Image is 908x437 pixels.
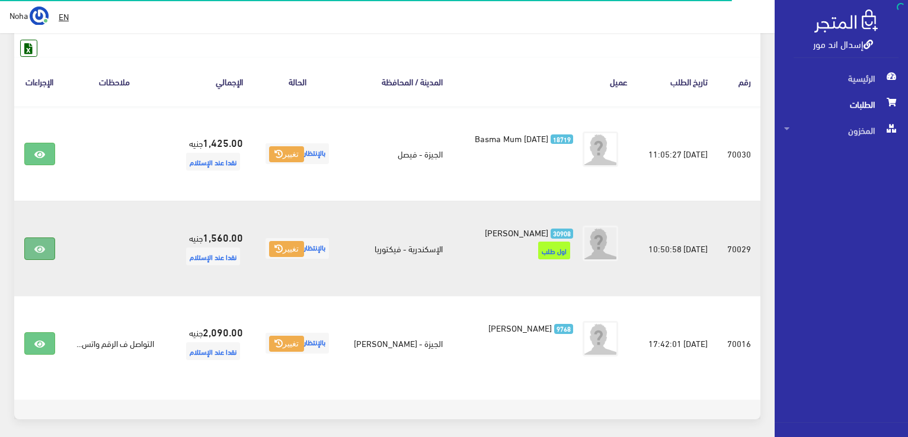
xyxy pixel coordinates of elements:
td: [DATE] 10:50:58 [637,201,717,296]
a: الطلبات [775,91,908,117]
span: الطلبات [784,91,899,117]
th: اﻹجمالي [164,57,252,106]
span: بالإنتظار [266,333,329,354]
span: Noha [9,8,28,23]
button: تغيير [269,336,304,352]
img: ... [30,7,49,25]
td: التواصل ف الرقم واتس... [65,296,164,390]
img: avatar.png [583,131,618,167]
td: [DATE] 17:42:01 [637,296,717,390]
th: رقم [717,57,760,106]
td: 70030 [717,107,760,201]
th: المدينة / المحافظة [343,57,452,106]
u: EN [59,9,69,24]
img: avatar.png [583,321,618,356]
span: 30908 [551,229,574,239]
th: الحالة [252,57,343,106]
th: تاريخ الطلب [637,57,717,106]
span: 9768 [554,324,574,334]
a: 9768 [PERSON_NAME] [471,321,573,334]
span: بالإنتظار [266,238,329,259]
span: اول طلب [538,242,570,259]
a: إسدال اند مور [813,35,873,52]
th: ملاحظات [65,57,164,106]
img: . [814,9,878,33]
td: [DATE] 11:05:27 [637,107,717,201]
img: avatar.png [583,226,618,261]
a: الرئيسية [775,65,908,91]
td: الجيزة - فيصل [343,107,452,201]
span: 18719 [551,134,574,144]
span: نقدا عند الإستلام [186,342,240,360]
span: بالإنتظار [266,143,329,164]
strong: 1,560.00 [203,229,243,245]
td: 70029 [717,201,760,296]
button: تغيير [269,241,304,258]
td: الإسكندرية - فيكتوريا [343,201,452,296]
td: الجيزة - [PERSON_NAME] [343,296,452,390]
a: 18719 Basma Mum [DATE] [471,131,573,144]
a: EN [54,6,73,27]
strong: 2,090.00 [203,324,243,339]
span: نقدا عند الإستلام [186,153,240,171]
span: [PERSON_NAME] [485,224,548,240]
th: عميل [452,57,638,106]
span: Basma Mum [DATE] [475,130,548,146]
td: 70016 [717,296,760,390]
a: المخزون [775,117,908,143]
td: جنيه [164,201,252,296]
span: نقدا عند الإستلام [186,248,240,265]
strong: 1,425.00 [203,134,243,150]
span: [PERSON_NAME] [488,319,552,336]
button: تغيير [269,146,304,163]
td: جنيه [164,107,252,201]
span: الرئيسية [784,65,899,91]
td: جنيه [164,296,252,390]
a: ... Noha [9,6,49,25]
th: الإجراءات [14,57,65,106]
span: المخزون [784,117,899,143]
a: 30908 [PERSON_NAME] [471,226,573,239]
